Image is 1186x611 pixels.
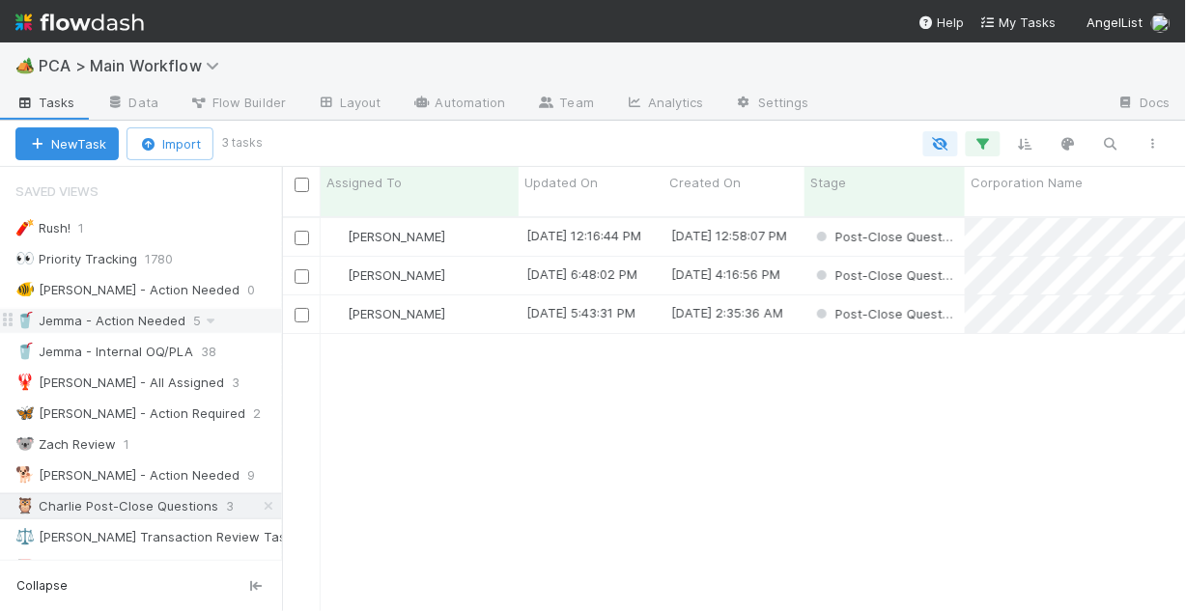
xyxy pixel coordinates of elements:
[253,402,280,426] span: 2
[329,267,345,283] img: avatar_2bce2475-05ee-46d3-9413-d3901f5fa03f.png
[348,306,445,321] span: [PERSON_NAME]
[15,402,245,426] div: [PERSON_NAME] - Action Required
[522,89,609,120] a: Team
[15,343,35,359] span: 🥤
[280,556,313,580] span: 10
[671,264,780,284] div: [DATE] 4:16:56 PM
[189,93,286,112] span: Flow Builder
[810,173,846,192] span: Stage
[301,89,397,120] a: Layout
[15,556,272,580] div: [PERSON_NAME] Post-Close Questions
[295,178,309,192] input: Toggle All Rows Selected
[329,229,345,244] img: avatar_2bce2475-05ee-46d3-9413-d3901f5fa03f.png
[247,278,274,302] span: 0
[329,306,345,321] img: avatar_2bce2475-05ee-46d3-9413-d3901f5fa03f.png
[15,340,193,364] div: Jemma - Internal OQ/PLA
[15,250,35,266] span: 👀
[295,269,309,284] input: Toggle Row Selected
[720,89,825,120] a: Settings
[15,6,144,39] img: logo-inverted-e16ddd16eac7371096b0.svg
[348,267,445,283] span: [PERSON_NAME]
[812,227,955,246] div: Post-Close Question
[16,577,68,595] span: Collapse
[980,13,1057,32] a: My Tasks
[15,466,35,483] span: 🐕
[15,371,224,395] div: [PERSON_NAME] - All Assigned
[91,89,174,120] a: Data
[15,93,75,112] span: Tasks
[609,89,720,120] a: Analytics
[328,227,445,246] div: [PERSON_NAME]
[15,172,99,210] span: Saved Views
[15,432,116,457] div: Zach Review
[15,309,185,333] div: Jemma - Action Needed
[15,528,35,544] span: ⚖️
[15,404,35,421] span: 🦋
[671,226,787,245] div: [DATE] 12:58:07 PM
[145,247,192,271] span: 1780
[15,559,35,575] span: 📕
[15,463,240,487] div: [PERSON_NAME] - Action Needed
[326,173,402,192] span: Assigned To
[1087,14,1144,30] span: AngelList
[193,309,220,333] span: 5
[15,435,35,452] span: 🐨
[669,173,741,192] span: Created On
[295,308,309,322] input: Toggle Row Selected
[971,173,1083,192] span: Corporation Name
[15,219,35,236] span: 🧨
[15,247,137,271] div: Priority Tracking
[15,525,299,549] div: [PERSON_NAME] Transaction Review Tasks
[15,497,35,514] span: 🦉
[328,265,445,285] div: [PERSON_NAME]
[232,371,259,395] span: 3
[295,231,309,245] input: Toggle Row Selected
[812,267,961,283] span: Post-Close Question
[526,226,641,245] div: [DATE] 12:16:44 PM
[812,306,961,321] span: Post-Close Question
[671,303,783,322] div: [DATE] 2:35:36 AM
[1151,14,1171,33] img: avatar_1c530150-f9f0-4fb8-9f5d-006d570d4582.png
[174,89,301,120] a: Flow Builder
[15,127,119,160] button: NewTask
[39,56,229,75] span: PCA > Main Workflow
[78,216,103,240] span: 1
[524,173,598,192] span: Updated On
[127,127,213,160] button: Import
[226,494,253,518] span: 3
[918,13,965,32] div: Help
[15,374,35,390] span: 🦞
[328,304,445,323] div: [PERSON_NAME]
[812,304,955,323] div: Post-Close Question
[124,432,149,457] span: 1
[221,134,263,152] small: 3 tasks
[15,312,35,328] span: 🥤
[1102,89,1186,120] a: Docs
[15,216,71,240] div: Rush!
[812,265,955,285] div: Post-Close Question
[812,229,961,244] span: Post-Close Question
[15,57,35,73] span: 🏕️
[247,463,274,487] span: 9
[526,264,637,284] div: [DATE] 6:48:02 PM
[980,14,1057,30] span: My Tasks
[348,229,445,244] span: [PERSON_NAME]
[397,89,522,120] a: Automation
[526,303,635,322] div: [DATE] 5:43:31 PM
[15,494,218,518] div: Charlie Post-Close Questions
[15,281,35,297] span: 🐠
[15,278,240,302] div: [PERSON_NAME] - Action Needed
[201,340,236,364] span: 38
